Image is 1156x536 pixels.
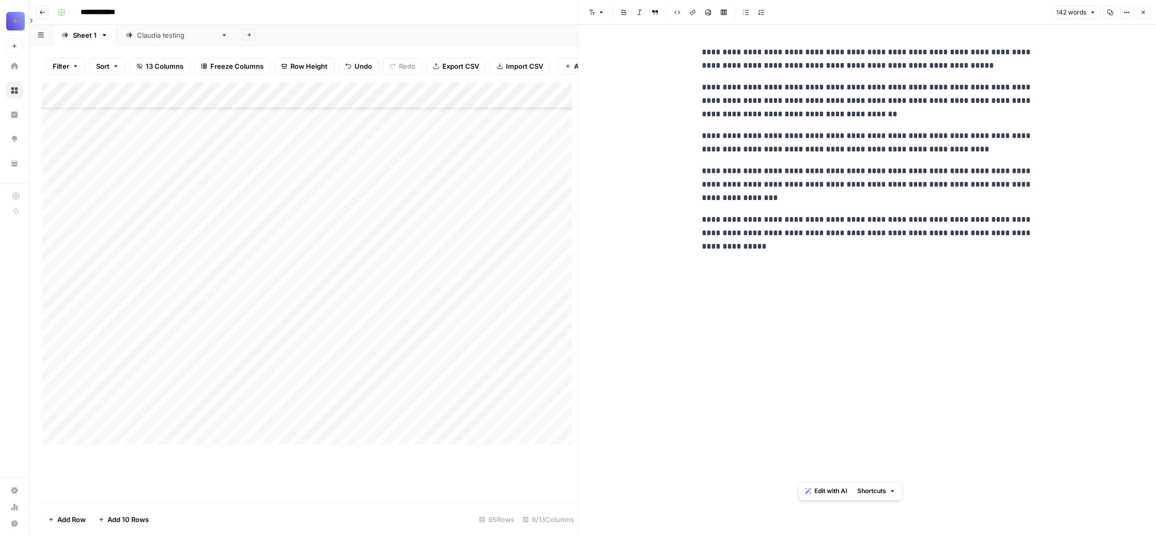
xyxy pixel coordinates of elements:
[57,514,86,525] span: Add Row
[274,58,334,74] button: Row Height
[1056,8,1086,17] span: 142 words
[6,499,23,515] a: Usage
[6,482,23,499] a: Settings
[53,61,69,71] span: Filter
[518,511,578,528] div: 9/13 Columns
[130,58,190,74] button: 13 Columns
[6,82,23,99] a: Browse
[338,58,379,74] button: Undo
[6,515,23,532] button: Help + Support
[6,8,23,34] button: Workspace: PC
[383,58,422,74] button: Redo
[801,484,851,498] button: Edit with AI
[6,155,23,172] a: Your Data
[6,106,23,123] a: Insights
[426,58,486,74] button: Export CSV
[73,30,97,40] div: Sheet 1
[1052,6,1100,19] button: 142 words
[558,58,621,74] button: Add Column
[814,486,847,496] span: Edit with AI
[146,61,183,71] span: 13 Columns
[117,25,237,45] a: [PERSON_NAME] testing
[6,12,25,30] img: PC Logo
[92,511,155,528] button: Add 10 Rows
[853,484,900,498] button: Shortcuts
[46,58,85,74] button: Filter
[399,61,415,71] span: Redo
[210,61,264,71] span: Freeze Columns
[6,131,23,147] a: Opportunities
[857,486,886,496] span: Shortcuts
[475,511,518,528] div: 95 Rows
[506,61,543,71] span: Import CSV
[354,61,372,71] span: Undo
[42,511,92,528] button: Add Row
[442,61,479,71] span: Export CSV
[137,30,217,40] div: [PERSON_NAME] testing
[53,25,117,45] a: Sheet 1
[107,514,149,525] span: Add 10 Rows
[490,58,550,74] button: Import CSV
[194,58,270,74] button: Freeze Columns
[290,61,328,71] span: Row Height
[89,58,126,74] button: Sort
[6,58,23,74] a: Home
[96,61,110,71] span: Sort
